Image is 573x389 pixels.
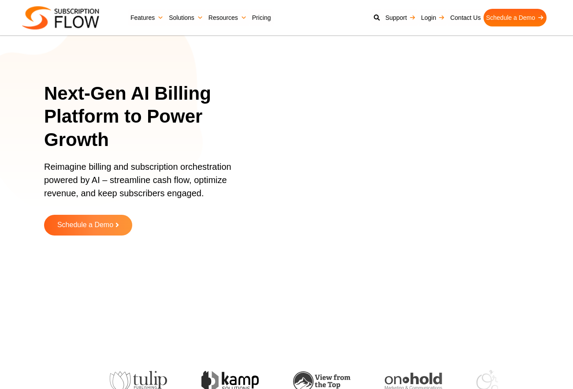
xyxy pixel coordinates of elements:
[44,82,264,152] h1: Next-Gen AI Billing Platform to Power Growth
[166,9,206,26] a: Solutions
[484,9,547,26] a: Schedule a Demo
[206,9,249,26] a: Resources
[418,9,447,26] a: Login
[57,221,113,229] span: Schedule a Demo
[44,160,253,209] p: Reimagine billing and subscription orchestration powered by AI – streamline cash flow, optimize r...
[249,9,274,26] a: Pricing
[128,9,166,26] a: Features
[447,9,483,26] a: Contact Us
[22,6,99,30] img: Subscriptionflow
[383,9,418,26] a: Support
[44,215,132,236] a: Schedule a Demo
